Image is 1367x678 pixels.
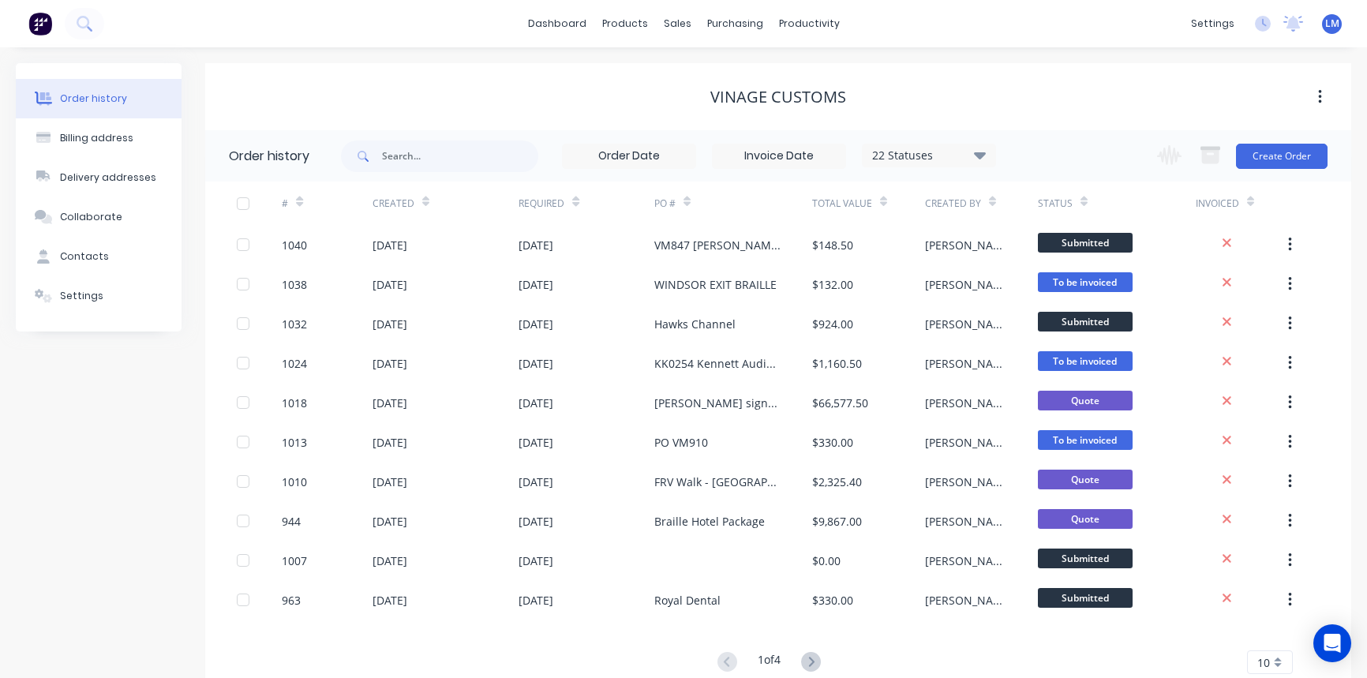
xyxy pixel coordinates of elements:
[1325,17,1339,31] span: LM
[60,92,127,106] div: Order history
[373,513,407,530] div: [DATE]
[1038,430,1133,450] span: To be invoiced
[373,182,519,225] div: Created
[812,592,853,609] div: $330.00
[812,474,862,490] div: $2,325.40
[373,355,407,372] div: [DATE]
[282,513,301,530] div: 944
[812,553,841,569] div: $0.00
[925,553,1006,569] div: [PERSON_NAME]
[1038,312,1133,332] span: Submitted
[654,276,777,293] div: WINDSOR EXIT BRAILLE
[699,12,771,36] div: purchasing
[60,249,109,264] div: Contacts
[1196,182,1286,225] div: Invoiced
[925,316,1006,332] div: [PERSON_NAME]
[229,147,309,166] div: Order history
[654,355,781,372] div: KK0254 Kennett Audi&Cupra
[60,289,103,303] div: Settings
[654,592,721,609] div: Royal Dental
[60,210,122,224] div: Collaborate
[925,592,1006,609] div: [PERSON_NAME]
[654,513,765,530] div: Braille Hotel Package
[654,316,736,332] div: Hawks Channel
[1038,509,1133,529] span: Quote
[925,182,1038,225] div: Created By
[1038,470,1133,489] span: Quote
[282,276,307,293] div: 1038
[812,513,862,530] div: $9,867.00
[812,395,868,411] div: $66,577.50
[373,316,407,332] div: [DATE]
[1257,654,1270,671] span: 10
[28,12,52,36] img: Factory
[654,434,708,451] div: PO VM910
[282,197,288,211] div: #
[519,237,553,253] div: [DATE]
[519,395,553,411] div: [DATE]
[282,434,307,451] div: 1013
[1038,588,1133,608] span: Submitted
[812,355,862,372] div: $1,160.50
[373,395,407,411] div: [DATE]
[1038,391,1133,410] span: Quote
[925,197,981,211] div: Created By
[1313,624,1351,662] div: Open Intercom Messenger
[520,12,594,36] a: dashboard
[654,395,781,411] div: [PERSON_NAME] signage
[863,147,995,164] div: 22 Statuses
[1038,197,1073,211] div: Status
[282,355,307,372] div: 1024
[16,118,182,158] button: Billing address
[282,395,307,411] div: 1018
[1196,197,1239,211] div: Invoiced
[654,197,676,211] div: PO #
[654,474,781,490] div: FRV Walk - [GEOGRAPHIC_DATA]
[812,182,925,225] div: Total Value
[60,131,133,145] div: Billing address
[282,316,307,332] div: 1032
[519,513,553,530] div: [DATE]
[382,140,538,172] input: Search...
[812,237,853,253] div: $148.50
[563,144,695,168] input: Order Date
[60,170,156,185] div: Delivery addresses
[925,434,1006,451] div: [PERSON_NAME]
[373,434,407,451] div: [DATE]
[594,12,656,36] div: products
[519,592,553,609] div: [DATE]
[282,553,307,569] div: 1007
[1038,182,1196,225] div: Status
[1038,549,1133,568] span: Submitted
[812,434,853,451] div: $330.00
[710,88,846,107] div: Vinage Customs
[519,276,553,293] div: [DATE]
[282,474,307,490] div: 1010
[758,651,781,674] div: 1 of 4
[373,553,407,569] div: [DATE]
[656,12,699,36] div: sales
[925,513,1006,530] div: [PERSON_NAME]
[519,553,553,569] div: [DATE]
[1236,144,1328,169] button: Create Order
[373,474,407,490] div: [DATE]
[654,182,812,225] div: PO #
[925,355,1006,372] div: [PERSON_NAME]
[1038,351,1133,371] span: To be invoiced
[373,197,414,211] div: Created
[282,592,301,609] div: 963
[812,197,872,211] div: Total Value
[282,182,372,225] div: #
[16,158,182,197] button: Delivery addresses
[282,237,307,253] div: 1040
[925,395,1006,411] div: [PERSON_NAME]
[812,316,853,332] div: $924.00
[1038,272,1133,292] span: To be invoiced
[519,434,553,451] div: [DATE]
[812,276,853,293] div: $132.00
[654,237,781,253] div: VM847 [PERSON_NAME] Rd - Panel
[16,276,182,316] button: Settings
[519,182,654,225] div: Required
[373,237,407,253] div: [DATE]
[925,474,1006,490] div: [PERSON_NAME]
